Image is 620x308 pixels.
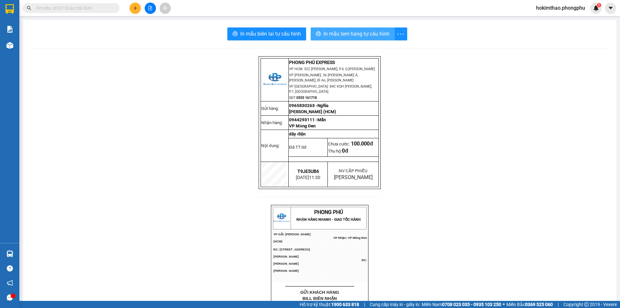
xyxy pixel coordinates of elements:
span: [DATE] [296,175,320,180]
span: file-add [148,6,152,10]
span: more [395,30,407,38]
img: logo [263,68,286,91]
span: caret-down [608,5,614,11]
span: Mẫn [317,117,326,122]
strong: PHONG PHÚ EXPRESS [289,60,335,65]
span: T9JE5UB6 [297,169,319,174]
strong: 0333 161718 [296,96,317,100]
span: aim [163,6,167,10]
span: Miền Nam [422,301,501,308]
strong: 0708 023 035 - 0935 103 250 [442,302,501,307]
strong: 0369 525 060 [525,302,553,307]
span: 0944293111 - [289,117,317,122]
img: warehouse-icon [6,250,13,257]
img: solution-icon [6,26,13,33]
span: Chưa cước: [328,142,373,146]
span: search [27,6,31,10]
span: ⚪️ [503,303,505,306]
img: icon-new-feature [593,5,599,11]
img: warehouse-icon [6,42,13,49]
span: 0đ [302,145,306,150]
img: logo [274,210,290,226]
span: SĐT: [289,96,317,100]
span: PHONG PHÚ [314,209,343,215]
span: ĐC: [STREET_ADDRESS][PERSON_NAME][PERSON_NAME][PERSON_NAME] [274,248,310,272]
span: | [364,301,365,308]
span: message [7,294,13,301]
span: In mẫu tem hàng tự cấu hình [324,30,389,38]
span: dây điện [289,132,305,136]
span: Nội dung: [261,143,279,148]
button: aim [160,3,171,14]
sup: 1 [597,3,601,7]
span: VP HCM: 522 [PERSON_NAME], P.4, Q.[PERSON_NAME] [289,67,375,71]
span: question-circle [7,265,13,271]
span: Hỗ trợ kỹ thuật: [300,301,359,308]
span: In mẫu biên lai tự cấu hình [240,30,301,38]
span: ---------------------------------------------- [285,283,354,289]
button: plus [129,3,141,14]
span: [PERSON_NAME] (HCM) [289,109,336,114]
span: GỬI KHÁCH HÀNG [300,290,339,295]
span: | [558,301,559,308]
span: VP Gửi: [PERSON_NAME] (HCM) [274,233,311,243]
span: 1 [598,3,600,7]
img: logo-vxr [5,4,14,14]
span: VP [GEOGRAPHIC_DATA]: 84C KQH [PERSON_NAME], P.7, [GEOGRAPHIC_DATA] [289,84,372,94]
span: Thu hộ: [328,149,348,154]
span: plus [133,6,138,10]
span: Nhận hàng: [261,120,283,125]
span: Đã TT: [289,145,306,150]
span: notification [7,280,13,286]
button: printerIn mẫu biên lai tự cấu hình [227,27,306,40]
span: BILL BIÊN NHẬN [303,296,337,301]
span: [PERSON_NAME] [334,174,373,180]
span: Miền Bắc [506,301,553,308]
span: Gửi hàng: [261,106,279,111]
strong: NHẬN HÀNG NHANH - GIAO TỐC HÀNH [296,218,361,222]
span: 100.000đ [351,141,373,147]
span: printer [232,31,238,37]
button: caret-down [605,3,616,14]
button: printerIn mẫu tem hàng tự cấu hình [311,27,395,40]
span: 0đ [342,148,348,154]
span: hokimthao.phongphu [531,4,590,12]
span: copyright [584,302,589,307]
strong: 1900 633 818 [331,302,359,307]
span: 0965830263 - [289,103,328,108]
span: printer [316,31,321,37]
span: VP [PERSON_NAME]: 36 [PERSON_NAME] Á, [PERSON_NAME], Dĩ An, [PERSON_NAME] [289,73,358,82]
span: VP Măng Đen [289,123,315,128]
button: more [394,27,407,40]
span: Nghĩa [317,103,328,108]
span: VP Nhận: VP Măng Đen [333,236,367,239]
button: file-add [145,3,156,14]
span: ĐC: [362,259,367,262]
span: NV CẤP PHIẾU [339,168,367,173]
input: Tìm tên, số ĐT hoặc mã đơn [36,5,112,12]
span: Cung cấp máy in - giấy in: [370,301,420,308]
span: 11:30 [309,175,320,180]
